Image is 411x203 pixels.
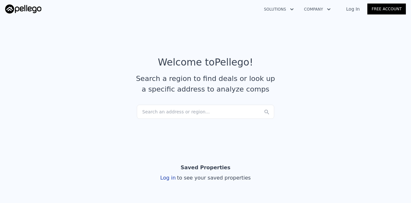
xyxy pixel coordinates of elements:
button: Company [299,4,336,15]
div: Welcome to Pellego ! [158,57,253,68]
button: Solutions [259,4,299,15]
span: to see your saved properties [176,175,251,181]
div: Search a region to find deals or look up a specific address to analyze comps [134,73,277,94]
img: Pellego [5,4,41,13]
a: Free Account [367,4,406,14]
div: Log in [160,174,251,182]
a: Log In [338,6,367,12]
div: Search an address or region... [137,105,274,119]
div: Saved Properties [181,161,231,174]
